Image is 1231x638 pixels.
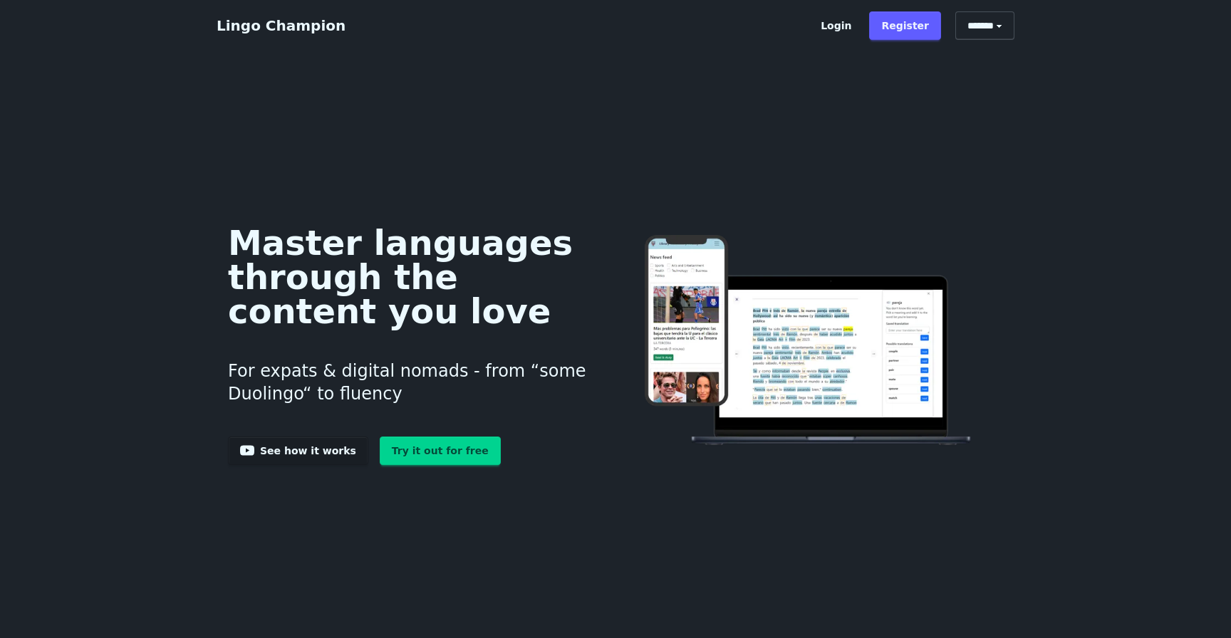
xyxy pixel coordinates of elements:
[217,17,346,34] a: Lingo Champion
[616,235,1003,448] img: Learn languages online
[228,436,368,465] a: See how it works
[228,226,593,328] h1: Master languages through the content you love
[228,342,593,422] h3: For expats & digital nomads - from “some Duolingo“ to fluency
[380,436,501,465] a: Try it out for free
[869,11,941,40] a: Register
[809,11,863,40] a: Login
